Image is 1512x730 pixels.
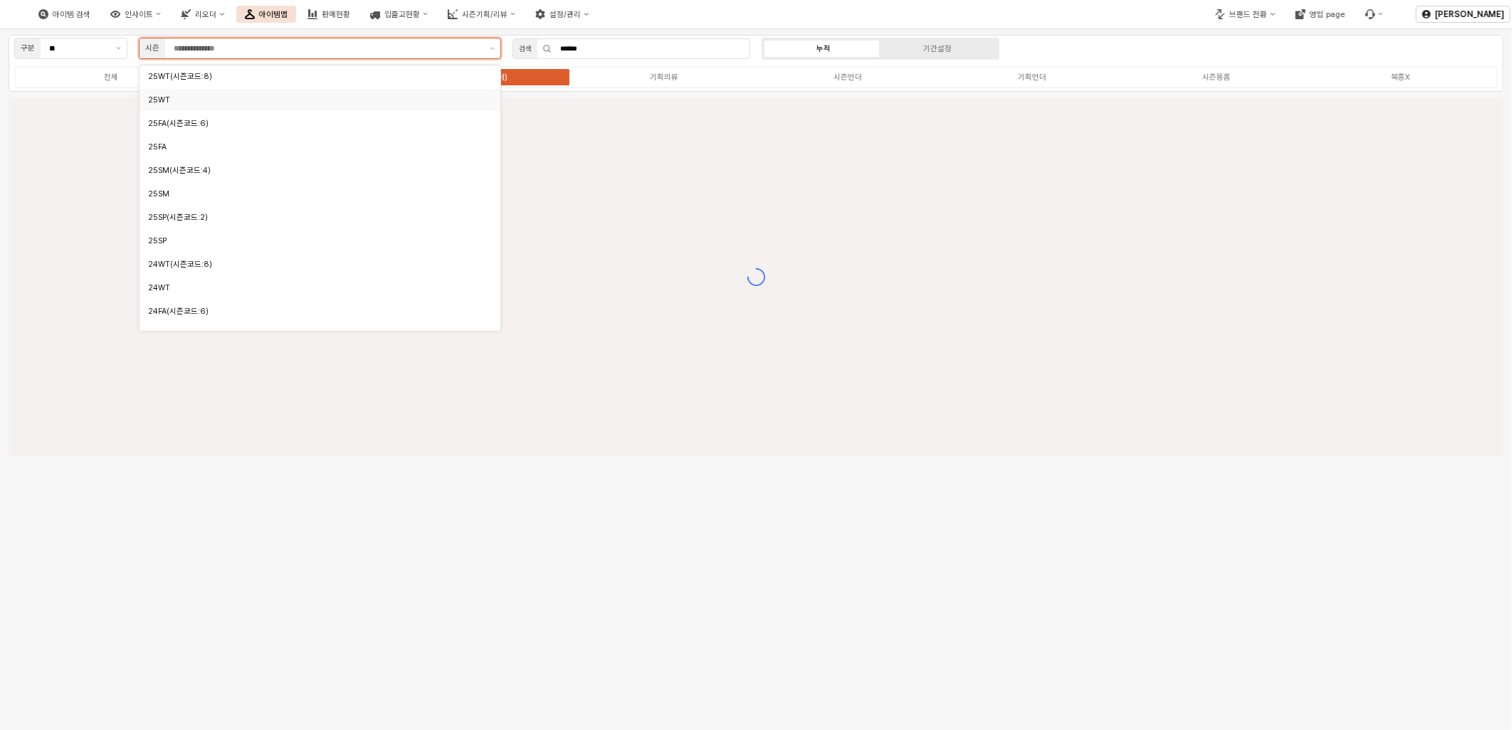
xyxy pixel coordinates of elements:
div: 시즌언더 [834,73,862,82]
div: 시즌용품 [1202,73,1231,82]
div: 아이템맵 [236,6,296,23]
div: 구분 [21,42,35,55]
div: 기획의류 [650,73,678,82]
div: 설정/관리 [550,10,581,19]
div: 25WT [148,95,484,105]
label: 복종X [1308,71,1493,83]
label: 기획의류 [572,71,756,83]
div: 아이템 검색 [30,6,99,23]
div: 25SP(시즌코드:2) [148,212,484,223]
div: 25FA(시즌코드:6) [148,118,484,129]
div: 브랜드 전환 [1229,10,1267,19]
div: 입출고현황 [384,10,420,19]
div: 기간설정 [923,44,952,53]
div: 25SM [148,189,484,199]
div: 시즌기획/리뷰 [439,6,524,23]
div: 영업 page [1287,6,1354,23]
div: 25FA [148,142,484,152]
div: 아이템맵 [259,10,288,19]
div: 누적 [817,44,831,53]
div: 인사이트 [102,6,169,23]
div: 검색 [519,43,532,55]
button: 제안 사항 표시 [484,38,500,58]
label: 시즌용품 [1125,71,1309,83]
div: Select an option [140,65,500,332]
div: 24WT [148,282,484,293]
div: 리오더 [172,6,233,23]
div: 25SM(시즌코드:4) [148,165,484,176]
label: 기획언더 [940,71,1125,83]
label: 누적 [767,43,881,55]
div: 판매현황 [299,6,359,23]
div: 리오더 [195,10,216,19]
div: 24FA(시즌코드:6) [148,306,484,317]
div: 24FA [148,329,484,340]
button: 제안 사항 표시 [110,38,127,58]
div: 시즌 [145,42,159,55]
p: [PERSON_NAME] [1435,9,1504,20]
div: 24WT(시즌코드:8) [148,259,484,270]
div: 전체 [104,73,118,82]
div: 판매현황 [322,10,350,19]
div: 시즌기획/리뷰 [462,10,508,19]
div: 설정/관리 [527,6,597,23]
div: 인사이트 [125,10,153,19]
label: 전체 [19,71,204,83]
div: 아이템 검색 [53,10,90,19]
div: 기획언더 [1018,73,1046,82]
div: 입출고현황 [362,6,436,23]
div: 브랜드 전환 [1207,6,1283,23]
label: 기간설정 [881,43,994,55]
label: 시즌언더 [756,71,940,83]
div: 영업 page [1310,10,1345,19]
div: 버그 제보 및 기능 개선 요청 [1357,6,1392,23]
div: 25SP [148,236,484,246]
div: 25WT(시즌코드:8) [148,71,484,82]
div: 복종X [1391,73,1410,82]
